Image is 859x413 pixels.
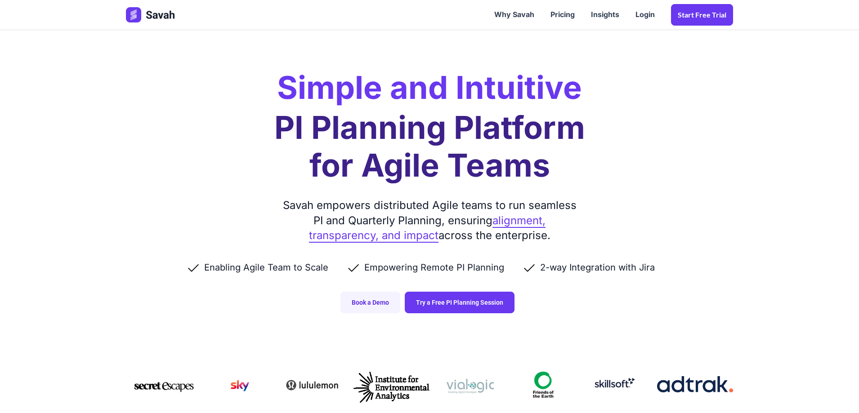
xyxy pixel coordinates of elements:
[671,4,733,26] a: Start Free trial
[486,1,542,29] a: Why Savah
[277,72,582,103] h2: Simple and Intuitive
[522,261,673,274] li: 2-way Integration with Jira
[274,109,585,184] h1: PI Planning Platform for Agile Teams
[583,1,627,29] a: Insights
[627,1,663,29] a: Login
[405,292,515,313] a: Try a Free PI Planning Session
[279,198,580,243] div: Savah empowers distributed Agile teams to run seamless PI and Quarterly Planning, ensuring across...
[346,261,522,274] li: Empowering Remote PI Planning
[340,292,400,313] a: Book a Demo
[186,261,346,274] li: Enabling Agile Team to Scale
[542,1,583,29] a: Pricing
